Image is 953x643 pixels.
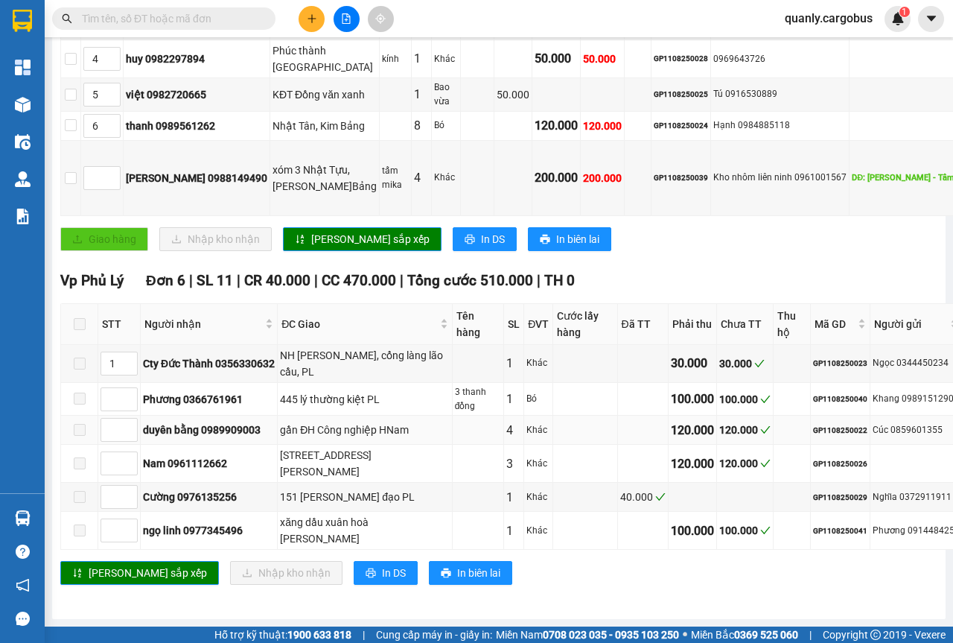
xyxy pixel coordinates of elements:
[811,512,870,550] td: GP1108250041
[16,545,30,559] span: question-circle
[506,354,521,373] div: 1
[441,568,451,580] span: printer
[811,345,870,383] td: GP1108250023
[760,458,771,469] span: check
[813,458,867,470] div: GP1108250026
[528,227,611,251] button: printerIn biên lai
[811,445,870,483] td: GP1108250026
[654,89,708,101] div: GP1108250025
[146,272,185,289] span: Đơn 6
[414,49,429,68] div: 1
[60,272,124,289] span: Vp Phủ Lý
[280,422,450,438] div: gần ĐH Công nghiệp HNam
[583,170,622,186] div: 200.000
[272,162,377,194] div: xóm 3 Nhật Tựu, [PERSON_NAME]Bảng
[754,358,765,369] span: check
[15,97,31,113] img: warehouse-icon
[717,304,774,345] th: Chưa TT
[683,632,687,638] span: ⚪️
[526,392,550,406] div: Bó
[366,568,376,580] span: printer
[874,316,947,332] span: Người gửi
[60,227,148,251] button: uploadGiao hàng
[497,86,529,103] div: 50.000
[407,272,533,289] span: Tổng cước 510.000
[60,561,219,585] button: sort-ascending[PERSON_NAME] sắp xếp
[230,561,342,585] button: downloadNhập kho nhận
[15,171,31,187] img: warehouse-icon
[815,316,855,332] span: Mã GD
[376,627,492,643] span: Cung cấp máy in - giấy in:
[891,12,905,25] img: icon-new-feature
[457,565,500,581] span: In biên lai
[434,52,458,66] div: Khác
[126,51,267,67] div: huy 0982297894
[813,525,867,537] div: GP1108250041
[272,86,377,103] div: KĐT Đồng văn xanh
[13,10,32,32] img: logo-vxr
[506,390,521,408] div: 1
[272,42,377,75] div: Phúc thành [GEOGRAPHIC_DATA]
[382,164,409,192] div: tấm mika
[159,227,272,251] button: downloadNhập kho nhận
[414,168,429,187] div: 4
[283,227,442,251] button: sort-ascending[PERSON_NAME] sắp xếp
[126,170,267,186] div: [PERSON_NAME] 0988149490
[144,316,262,332] span: Người nhận
[272,118,377,134] div: Nhật Tân, Kim Bảng
[334,6,360,32] button: file-add
[526,457,550,471] div: Khác
[925,12,938,25] span: caret-down
[197,272,233,289] span: SL 11
[126,86,267,103] div: việt 0982720665
[15,134,31,150] img: warehouse-icon
[526,356,550,370] div: Khác
[811,483,870,512] td: GP1108250029
[719,422,771,438] div: 120.000
[16,578,30,592] span: notification
[214,627,351,643] span: Hỗ trợ kỹ thuật:
[143,455,275,472] div: Nam 0961112662
[719,355,771,372] div: 30.000
[429,561,512,585] button: printerIn biên lai
[918,6,944,32] button: caret-down
[72,568,83,580] span: sort-ascending
[15,510,31,526] img: warehouse-icon
[506,522,521,540] div: 1
[669,304,717,345] th: Phải thu
[651,141,711,216] td: GP1108250039
[618,304,669,345] th: Đã TT
[813,425,867,437] div: GP1108250022
[651,112,711,141] td: GP1108250024
[287,629,351,641] strong: 1900 633 818
[15,60,31,75] img: dashboard-icon
[813,393,867,405] div: GP1108250040
[774,304,811,345] th: Thu hộ
[16,612,30,626] span: message
[671,421,714,440] div: 120.000
[537,272,541,289] span: |
[455,385,501,414] div: 3 thanh đồng
[453,227,517,251] button: printerIn DS
[540,234,550,246] span: printer
[654,172,708,184] div: GP1108250039
[496,627,679,643] span: Miền Nam
[15,209,31,224] img: solution-icon
[62,13,72,24] span: search
[280,391,450,408] div: 445 lý thường kiệt PL
[504,304,524,345] th: SL
[382,52,409,66] div: kính
[719,391,771,408] div: 100.000
[671,454,714,473] div: 120.000
[671,354,714,373] div: 30.000
[506,421,521,440] div: 4
[671,390,714,408] div: 100.000
[414,85,429,104] div: 1
[299,6,325,32] button: plus
[760,394,771,405] span: check
[311,231,430,247] span: [PERSON_NAME] sắp xếp
[189,272,193,289] span: |
[809,627,812,643] span: |
[524,304,553,345] th: ĐVT
[434,171,458,185] div: Khác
